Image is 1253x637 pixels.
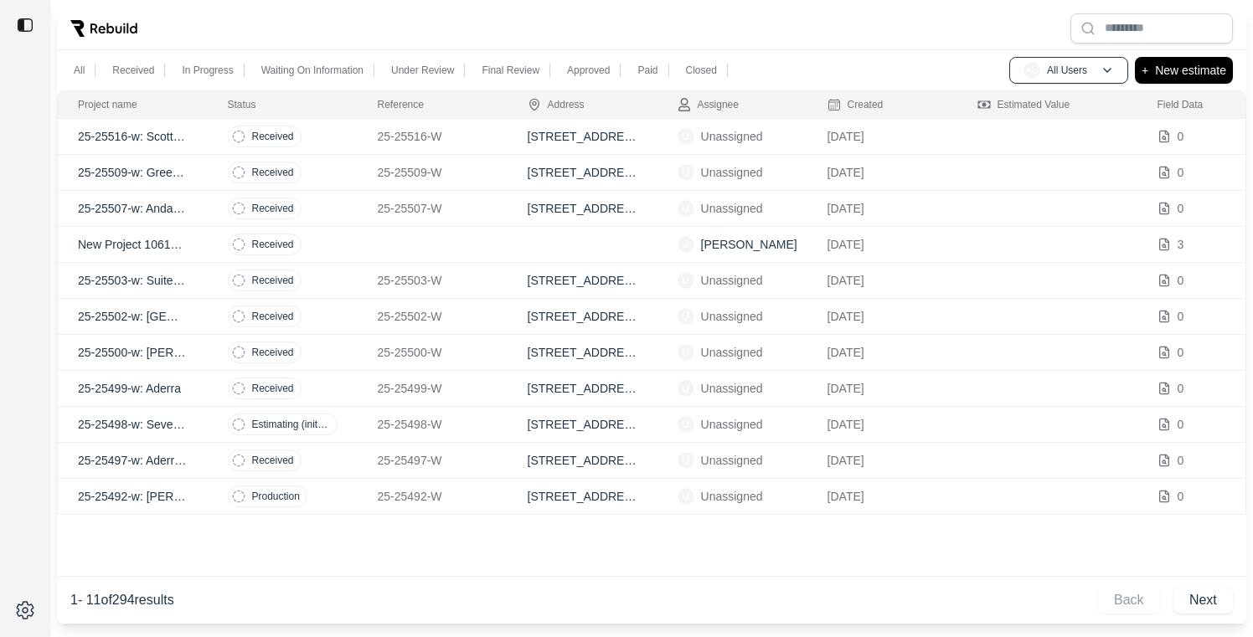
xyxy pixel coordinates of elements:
img: Rebuild [70,20,137,37]
p: 25-25503-W [378,272,487,289]
p: 25-25492-W [378,488,487,505]
span: U [678,416,694,433]
p: 0 [1178,164,1184,181]
td: [STREET_ADDRESS][PERSON_NAME] [508,335,657,371]
p: Production [252,490,300,503]
p: Estimating (initial) [252,418,330,431]
p: Unassigned [701,452,763,469]
td: [STREET_ADDRESS] [508,263,657,299]
p: 25-25509-W [378,164,487,181]
p: Unassigned [701,380,763,397]
p: 25-25499-w: Aderra [78,380,188,397]
p: 25-25500-W [378,344,487,361]
p: Received [112,64,154,77]
p: 0 [1178,488,1184,505]
p: 1 - 11 of 294 results [70,590,174,610]
p: [DATE] [828,272,937,289]
p: [DATE] [828,164,937,181]
p: All [74,64,85,77]
p: [DATE] [828,128,937,145]
span: U [678,164,694,181]
p: All Users [1047,64,1087,77]
td: [STREET_ADDRESS] [508,299,657,335]
p: [PERSON_NAME] [701,236,797,253]
span: U [678,128,694,145]
img: toggle sidebar [17,17,34,33]
td: [STREET_ADDRESS] [508,191,657,227]
td: [STREET_ADDRESS] [508,479,657,515]
p: 25-25502-w: [GEOGRAPHIC_DATA] 623- 123 [78,308,188,325]
p: [DATE] [828,380,937,397]
p: [DATE] [828,200,937,217]
span: U [678,488,694,505]
p: Unassigned [701,272,763,289]
p: Unassigned [701,200,763,217]
p: 25-25509-w: Green Leaf @ [GEOGRAPHIC_DATA] [78,164,188,181]
div: Address [528,98,585,111]
p: Unassigned [701,488,763,505]
p: 25-25498-W [378,416,487,433]
p: 25-25507-w: Andare Condos 105 [78,200,188,217]
td: [STREET_ADDRESS][PERSON_NAME] [508,443,657,479]
td: [STREET_ADDRESS] [508,119,657,155]
p: Unassigned [701,416,763,433]
p: 0 [1178,344,1184,361]
p: Received [252,310,294,323]
p: Paid [637,64,657,77]
td: [STREET_ADDRESS] [508,407,657,443]
p: Unassigned [701,164,763,181]
p: 0 [1178,272,1184,289]
div: Estimated Value [977,98,1070,111]
button: +New estimate [1135,57,1233,84]
span: U [678,272,694,289]
p: In Progress [182,64,233,77]
p: [DATE] [828,308,937,325]
div: Created [828,98,884,111]
button: Next [1173,587,1233,614]
p: + [1142,60,1148,80]
p: Approved [567,64,610,77]
p: 25-25499-W [378,380,487,397]
span: U [678,380,694,397]
p: 0 [1178,452,1184,469]
p: [DATE] [828,344,937,361]
p: Received [252,130,294,143]
p: Received [252,274,294,287]
span: U [678,308,694,325]
p: New estimate [1155,60,1226,80]
p: 25-25503-w: Suites D&g [78,272,188,289]
p: 25-25497-W [378,452,487,469]
p: 25-25500-w: [PERSON_NAME] 1049 [78,344,188,361]
p: Received [252,382,294,395]
span: U [678,200,694,217]
p: 3 [1178,236,1184,253]
p: 0 [1178,200,1184,217]
td: [STREET_ADDRESS][PERSON_NAME] [508,371,657,407]
span: U [678,452,694,469]
p: Received [252,166,294,179]
div: Project name [78,98,137,111]
p: Received [252,202,294,215]
p: 25-25516-w: Scottsdale Bay Club 335 [78,128,188,145]
p: [DATE] [828,452,937,469]
p: Waiting On Information [261,64,364,77]
p: 25-25507-W [378,200,487,217]
p: Received [252,346,294,359]
p: 25-25502-W [378,308,487,325]
p: 25-25516-W [378,128,487,145]
p: 25-25492-w: [PERSON_NAME] [78,488,188,505]
p: 0 [1178,416,1184,433]
div: Assignee [678,98,739,111]
span: U [678,344,694,361]
span: J [678,236,694,253]
p: Final Review [482,64,539,77]
div: Field Data [1158,98,1204,111]
div: Status [228,98,256,111]
p: Received [252,238,294,251]
p: 25-25497-w: Aderra Unit 3022 [78,452,188,469]
p: Under Review [391,64,454,77]
p: 0 [1178,380,1184,397]
button: AUAll Users [1009,57,1128,84]
p: Unassigned [701,308,763,325]
p: [DATE] [828,488,937,505]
